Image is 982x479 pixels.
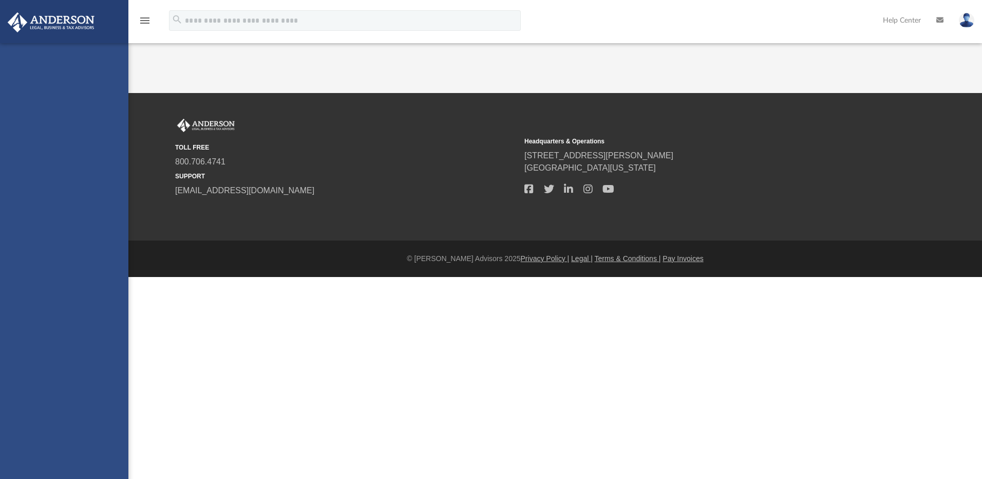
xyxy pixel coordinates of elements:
img: Anderson Advisors Platinum Portal [5,12,98,32]
a: [STREET_ADDRESS][PERSON_NAME] [524,151,673,160]
i: search [172,14,183,25]
div: © [PERSON_NAME] Advisors 2025 [128,253,982,264]
a: Privacy Policy | [521,254,570,263]
small: TOLL FREE [175,143,517,152]
a: Pay Invoices [663,254,703,263]
a: Terms & Conditions | [595,254,661,263]
a: Legal | [571,254,593,263]
a: menu [139,20,151,27]
a: [EMAIL_ADDRESS][DOMAIN_NAME] [175,186,314,195]
i: menu [139,14,151,27]
a: [GEOGRAPHIC_DATA][US_STATE] [524,163,656,172]
small: Headquarters & Operations [524,137,866,146]
img: User Pic [959,13,974,28]
a: 800.706.4741 [175,157,225,166]
small: SUPPORT [175,172,517,181]
img: Anderson Advisors Platinum Portal [175,119,237,132]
